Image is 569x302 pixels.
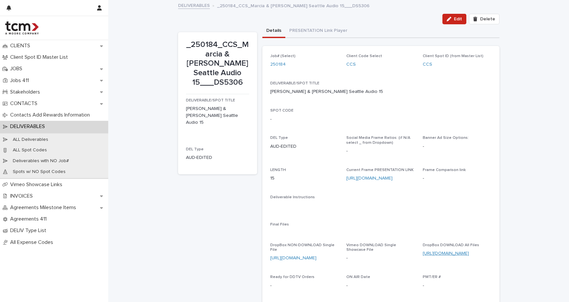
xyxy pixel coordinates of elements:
span: LENGTH [270,168,286,172]
span: Job# (Select) [270,54,295,58]
p: - [270,282,339,289]
span: Current Frame PRESENTATION LINK [346,168,414,172]
span: DropBox DOWNLOAD All Files [423,243,479,247]
span: Vimeo DOWNLOAD Single Showcase File [346,243,396,252]
span: DELIVERABLE/SPOT TITLE [186,98,235,102]
span: DEL Type [270,136,288,140]
a: CCS [346,61,356,68]
span: DEL Type [186,147,204,151]
a: [URL][DOMAIN_NAME] [346,176,393,181]
img: 4hMmSqQkux38exxPVZHQ [5,21,39,34]
p: [PERSON_NAME] & [PERSON_NAME] Seattle Audio 15 [186,105,249,126]
span: Social Media Frame Ratios: (if N/A select _ from Dropdown) [346,136,410,144]
p: AUD-EDITED [270,143,339,150]
p: ALL Deliverables [8,137,53,142]
span: PMT/ER # [423,275,441,279]
p: All Expense Codes [8,239,58,246]
button: Details [262,24,285,38]
p: Client Spot ID Master List [8,54,73,60]
span: Delete [480,17,495,21]
p: INVOICES [8,193,38,199]
p: - [423,175,491,182]
p: - [346,282,415,289]
span: Ready for DDTV Orders [270,275,315,279]
span: Final Files [270,223,289,226]
p: _250184_CCS_Marcia & [PERSON_NAME] Seattle Audio 15___DS5306 [186,40,249,87]
p: Agreements 411 [8,216,52,222]
a: [URL][DOMAIN_NAME] [270,256,316,260]
p: [PERSON_NAME] & [PERSON_NAME] Seattle Audio 15 [270,88,383,95]
span: Banner Ad Size Options: [423,136,469,140]
p: - [423,143,491,150]
a: 250184 [270,61,286,68]
p: Stakeholders [8,89,45,95]
button: Delete [469,14,499,24]
p: DELIVERABLES [8,123,50,130]
p: CLIENTS [8,43,35,49]
a: CCS [423,61,432,68]
a: [URL][DOMAIN_NAME] [423,251,469,256]
p: - [346,148,415,155]
span: Deliverable Instructions [270,195,315,199]
span: Client Code Select [346,54,382,58]
span: DropBox NON-DOWNLOAD Single File [270,243,335,252]
p: Vimeo Showcase Links [8,182,68,188]
p: CONTACTS [8,100,43,107]
p: - [423,282,491,289]
p: 15 [270,175,339,182]
button: Edit [442,14,466,24]
p: ALL Spot Codes [8,147,52,153]
p: Deliverables with NO Job# [8,158,74,164]
p: Contacts Add Rewards Information [8,112,95,118]
p: - [346,255,415,262]
p: Spots w/ NO Spot Codes [8,169,71,175]
p: Agreements Milestone Items [8,205,81,211]
p: AUD-EDITED [186,154,249,161]
button: PRESENTATION Link Player [285,24,351,38]
span: SPOT CODE [270,109,294,113]
p: - [270,116,272,123]
span: DELIVERABLE/SPOT TITLE [270,81,319,85]
span: Edit [454,17,462,21]
a: DELIVERABLES [178,1,210,9]
span: ON AIR Date [346,275,370,279]
p: Jobs 411 [8,77,34,84]
p: DELIV Type List [8,227,51,234]
span: Frame Comparison link [423,168,466,172]
span: Client Spot ID (from Master List) [423,54,483,58]
p: JOBS [8,66,28,72]
p: _250184_CCS_Marcia & [PERSON_NAME] Seattle Audio 15___DS5306 [217,2,370,9]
